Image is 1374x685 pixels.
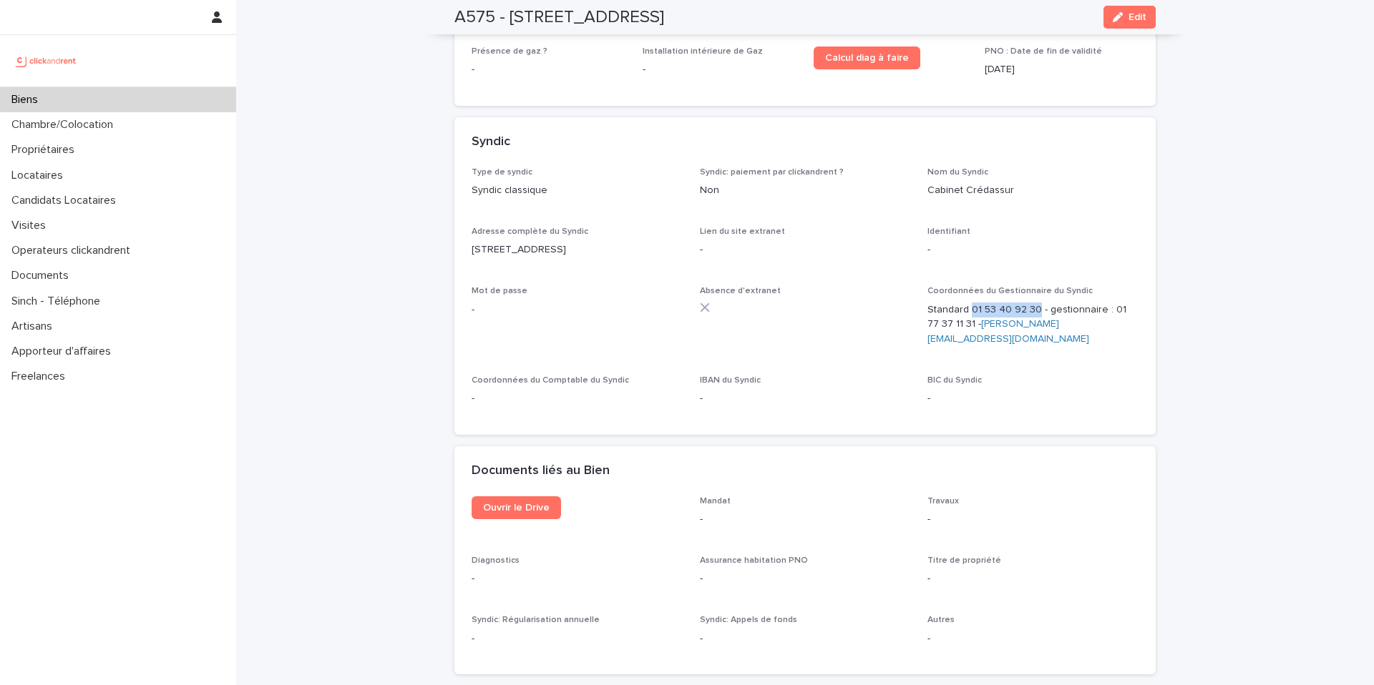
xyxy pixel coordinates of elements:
h2: Syndic [472,134,510,150]
p: - [927,512,1139,527]
p: Visites [6,219,57,232]
p: - [700,631,911,646]
p: Non [700,183,911,198]
p: - [700,571,911,586]
span: Mandat [700,497,731,506]
p: - [927,242,1139,257]
span: Ouvrir le Drive [483,503,550,513]
span: Autres [927,616,955,624]
h2: A575 - [STREET_ADDRESS] [454,7,664,28]
p: - [472,391,683,406]
p: Propriétaires [6,143,86,157]
p: Chambre/Colocation [6,118,125,132]
span: Edit [1129,12,1146,22]
p: - [700,391,911,406]
span: Titre de propriété [927,556,1001,565]
h2: Documents liés au Bien [472,463,610,479]
p: - [927,391,1139,406]
p: - [700,512,911,527]
span: Mot de passe [472,287,527,295]
p: Operateurs clickandrent [6,244,142,257]
span: Syndic: Régularisation annuelle [472,616,600,624]
a: Ouvrir le Drive [472,496,561,519]
span: BIC du Syndic [927,376,982,385]
span: Identifiant [927,227,970,236]
a: [PERSON_NAME][EMAIL_ADDRESS][DOMAIN_NAME] [927,319,1089,344]
span: Assurance habitation PNO [700,556,808,565]
span: Adresse complète du Syndic [472,227,588,236]
img: UCB0brd3T0yccxBKYDjQ [11,46,81,75]
p: Syndic classique [472,183,683,198]
span: PNO : Date de fin de validité [985,47,1102,56]
p: - [472,302,683,317]
p: - [472,631,683,646]
p: Standard 01 53 40 92 30 - gestionnaire : 01 77 37 11 31 - [927,302,1139,347]
span: Nom du Syndic [927,168,988,177]
p: Artisans [6,320,64,333]
p: - [643,62,796,77]
span: Syndic: Appels de fonds [700,616,797,624]
span: Coordonnées du Comptable du Syndic [472,376,629,385]
p: - [472,62,625,77]
p: Documents [6,269,80,282]
p: Locataires [6,169,74,182]
span: Lien du site extranet [700,227,785,236]
button: Edit [1103,6,1156,29]
span: Coordonnées du Gestionnaire du Syndic [927,287,1093,295]
p: Cabinet Crédassur [927,183,1139,198]
span: IBAN du Syndic [700,376,761,385]
span: Syndic: paiement par clickandrent ? [700,168,844,177]
p: Biens [6,93,49,107]
p: Apporteur d'affaires [6,345,122,358]
p: [STREET_ADDRESS] [472,242,683,257]
p: [DATE] [985,62,1139,77]
p: - [700,242,911,257]
span: Diagnostics [472,556,520,565]
span: Calcul diag à faire [825,53,909,63]
span: Type de syndic [472,168,532,177]
span: Installation intérieure de Gaz [643,47,763,56]
a: Calcul diag à faire [814,46,920,69]
span: Absence d'extranet [700,287,781,295]
p: Freelances [6,370,77,383]
span: Travaux [927,497,959,506]
p: Sinch - Téléphone [6,295,112,308]
p: Candidats Locataires [6,194,127,207]
p: - [927,571,1139,586]
p: - [472,571,683,586]
span: Présence de gaz ? [472,47,547,56]
p: - [927,631,1139,646]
